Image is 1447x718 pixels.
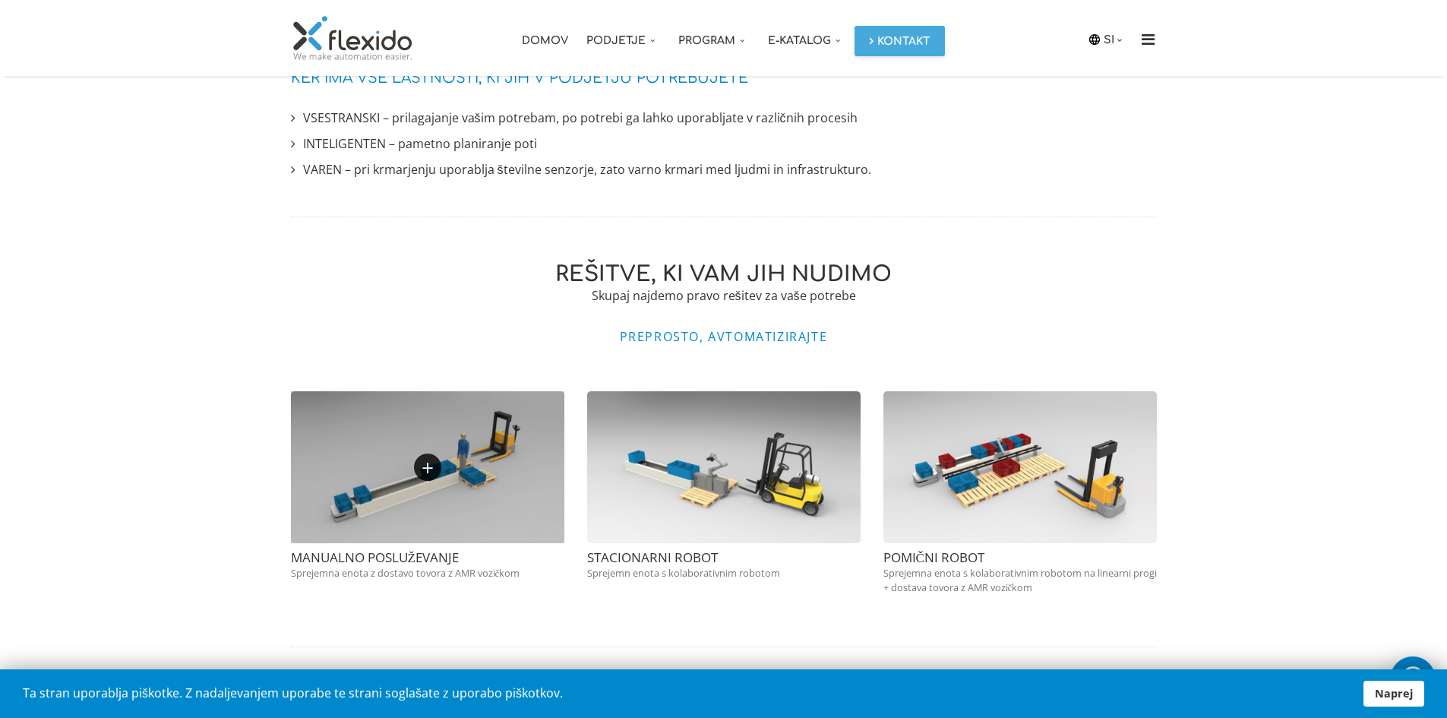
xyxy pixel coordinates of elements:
[291,327,1157,346] p: PREPROSTO, AVTOMATIZIRAJTE
[291,160,1157,179] p: VAREN – pri krmarjenju uporablja številne senzorje, zato varno krmari med ljudmi in infrastrukturo.
[883,566,1157,594] small: Sprejemna enota s kolaborativnim robotom na linearni progi + dostava tovora z AMR vozičkom
[291,551,564,579] h6: MANUALNO POSLUŽEVANJE
[587,551,861,579] h6: STACIONARNI ROBOT
[1136,32,1161,47] i: Menu
[1398,664,1428,693] img: whatsapp_icon_white.svg
[1363,681,1424,707] a: Naprej
[291,263,1157,286] h2: REŠITVE, KI VAM JIH NUDIMO
[855,26,945,56] a: Kontakt
[414,454,441,481] a: +
[1104,31,1126,48] a: SI
[291,286,1157,305] p: Skupaj najdemo pravo rešitev za vaše potrebe
[587,566,780,580] small: Sprejemn enota s kolaborativnim robotom
[291,15,415,61] img: Flexido, d.o.o.
[883,551,1157,593] h6: POMIČNI ROBOT
[291,70,1157,86] h4: Ker ima vse lastnosti, ki jih v podjetju potrebujete
[1088,33,1101,46] img: icon-laguage.svg
[291,109,1157,127] p: VSESTRANSKI – prilagajanje vašim potrebam, po potrebi ga lahko uporabljate v različnih procesih
[291,566,520,580] small: Sprejemna enota z dostavo tovora z AMR vozičkom
[291,134,1157,153] p: INTELIGENTEN – pametno planiranje poti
